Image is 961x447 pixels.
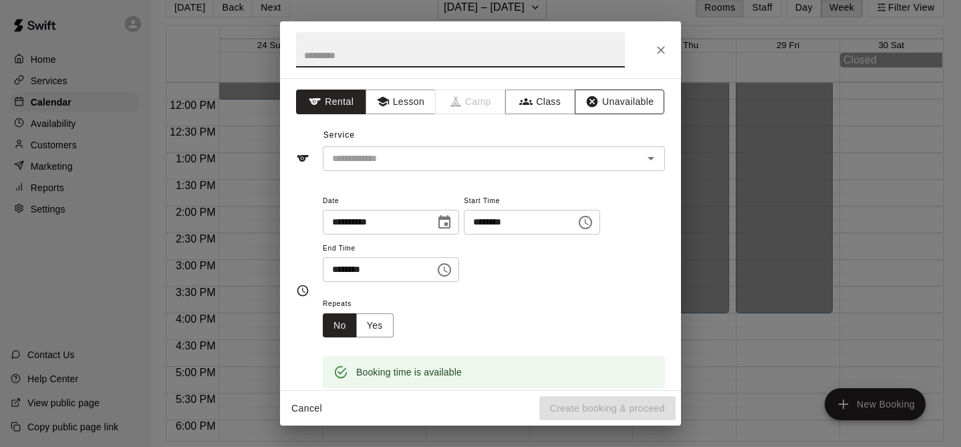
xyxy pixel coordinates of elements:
span: Date [323,192,459,210]
span: Start Time [464,192,600,210]
button: Choose date, selected date is Aug 24, 2025 [431,209,458,236]
button: Cancel [285,396,328,421]
svg: Timing [296,284,309,297]
svg: Service [296,152,309,165]
button: Yes [356,313,394,338]
button: Unavailable [575,90,664,114]
button: Close [649,38,673,62]
button: Choose time, selected time is 12:00 PM [572,209,599,236]
button: No [323,313,357,338]
button: Class [505,90,575,114]
div: Booking time is available [356,360,462,384]
span: Service [323,130,355,140]
button: Open [642,149,660,168]
span: End Time [323,240,459,258]
span: Repeats [323,295,404,313]
button: Lesson [366,90,436,114]
button: Choose time, selected time is 7:00 PM [431,257,458,283]
button: Rental [296,90,366,114]
span: Camps can only be created in the Services page [436,90,506,114]
div: outlined button group [323,313,394,338]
